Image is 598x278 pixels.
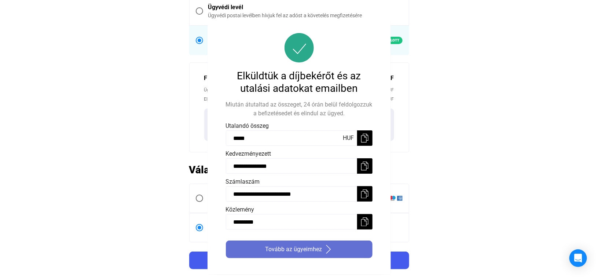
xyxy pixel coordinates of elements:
[226,100,373,118] div: Miután átutaltad az összeget, 24 órán belül feldolgozzuk a befizetésedet és elindul az ügyed.
[226,178,260,185] span: Számlaszám
[226,122,269,129] span: Utalandó összeg
[360,189,369,198] img: copy-white.svg
[569,249,587,267] div: Open Intercom Messenger
[360,217,369,226] img: copy-white.svg
[360,134,369,142] img: copy-white.svg
[204,95,324,103] div: Eljárási díj
[285,33,314,62] img: success-icon
[265,245,322,254] span: Tovább az ügyeimhez
[324,245,333,254] img: arrow-right-white
[360,162,369,170] img: copy-white.svg
[208,12,403,19] div: Ügyvédi postai levélben hívjuk fel az adóst a követelés megfizetésére
[204,86,330,94] div: Ügyindítási díj
[204,74,363,83] div: Fizetendő ügyindítási díj
[189,163,409,176] h2: Válasszon fizetési módot
[226,241,373,258] button: Tovább az ügyeimhezarrow-right-white
[226,70,373,95] div: Elküldtük a díjbekérőt és az utalási adatokat emailben
[226,206,254,213] span: Közlemény
[226,150,271,157] span: Kedvezményezett
[208,3,403,12] div: Ügyvédi levél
